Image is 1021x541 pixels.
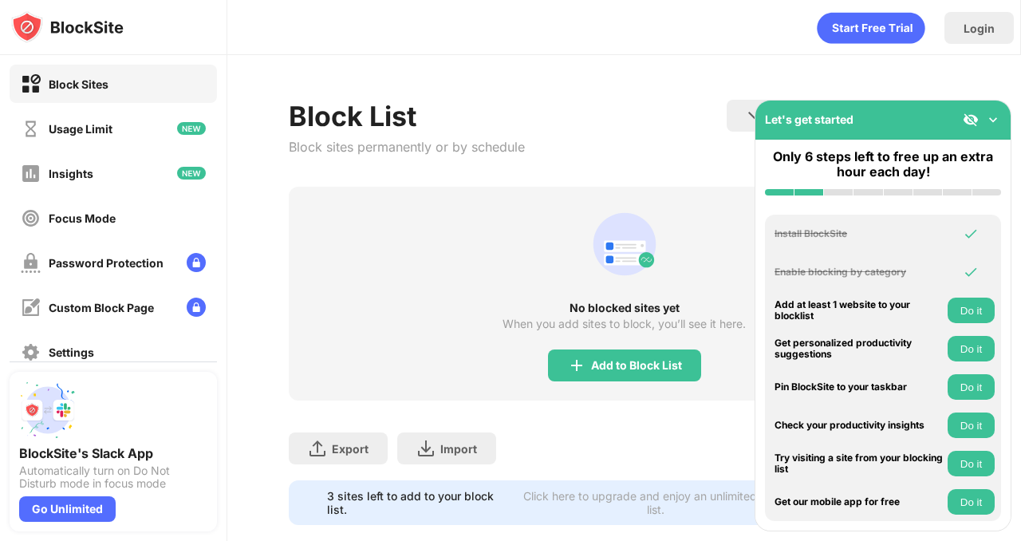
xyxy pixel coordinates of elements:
div: Add to Block List [591,359,682,372]
div: Add at least 1 website to your blocklist [775,299,944,322]
div: Password Protection [49,256,164,270]
button: Do it [948,336,995,361]
img: password-protection-off.svg [21,253,41,273]
div: Insights [49,167,93,180]
button: Do it [948,489,995,515]
div: Get our mobile app for free [775,496,944,507]
img: omni-setup-toggle.svg [985,112,1001,128]
div: Automatically turn on Do Not Disturb mode in focus mode [19,464,207,490]
div: Only 6 steps left to free up an extra hour each day! [765,149,1001,180]
div: No blocked sites yet [289,302,960,314]
div: animation [817,12,925,44]
button: Do it [948,413,995,438]
img: logo-blocksite.svg [11,11,124,43]
button: Do it [948,451,995,476]
div: Let's get started [765,113,853,126]
div: animation [586,206,663,282]
img: omni-check.svg [963,226,979,242]
div: Focus Mode [49,211,116,225]
img: eye-not-visible.svg [963,112,979,128]
button: Do it [948,374,995,400]
div: Export [332,442,369,456]
div: Block List [289,100,525,132]
img: new-icon.svg [177,167,206,180]
img: new-icon.svg [177,122,206,135]
div: Go Unlimited [19,496,116,522]
div: 3 sites left to add to your block list. [327,489,509,516]
div: Login [964,22,995,35]
div: Enable blocking by category [775,267,944,278]
div: Custom Block Page [49,301,154,314]
div: Check your productivity insights [775,420,944,431]
div: Pin BlockSite to your taskbar [775,381,944,393]
img: block-on.svg [21,74,41,94]
div: Block sites permanently or by schedule [289,139,525,155]
img: lock-menu.svg [187,253,206,272]
img: push-slack.svg [19,381,77,439]
div: Get personalized productivity suggestions [775,338,944,361]
div: BlockSite's Slack App [19,445,207,461]
div: Block Sites [49,77,108,91]
div: Settings [49,346,94,359]
div: When you add sites to block, you’ll see it here. [503,318,746,330]
div: Import [440,442,477,456]
img: insights-off.svg [21,164,41,184]
img: focus-off.svg [21,208,41,228]
img: omni-check.svg [963,264,979,280]
img: settings-off.svg [21,342,41,362]
div: Usage Limit [49,122,112,136]
button: Do it [948,298,995,323]
div: Install BlockSite [775,228,944,239]
img: customize-block-page-off.svg [21,298,41,318]
img: lock-menu.svg [187,298,206,317]
img: time-usage-off.svg [21,119,41,139]
div: Try visiting a site from your blocking list [775,452,944,476]
div: Click here to upgrade and enjoy an unlimited block list. [518,489,793,516]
